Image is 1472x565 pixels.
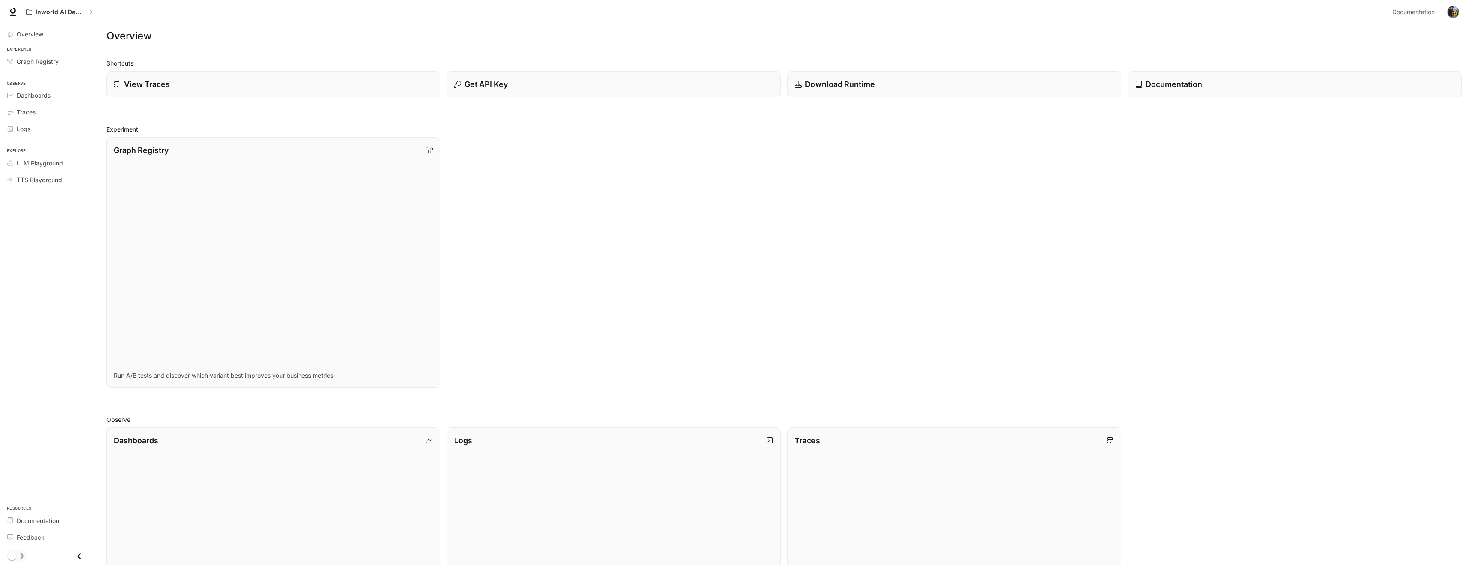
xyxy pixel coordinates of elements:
button: Get API Key [447,71,781,97]
span: Traces [17,108,36,117]
a: TTS Playground [3,172,92,187]
p: Run A/B tests and discover which variant best improves your business metrics [114,371,433,380]
a: Documentation [1128,71,1462,97]
span: Logs [17,124,30,133]
button: Close drawer [69,547,89,565]
span: Graph Registry [17,57,59,66]
h2: Observe [106,415,1462,424]
a: Feedback [3,530,92,545]
a: Download Runtime [787,71,1121,97]
h1: Overview [106,27,151,45]
p: Logs [454,435,472,446]
a: Logs [3,121,92,136]
span: Documentation [1392,7,1435,18]
p: Dashboards [114,435,158,446]
span: Dashboards [17,91,51,100]
p: View Traces [124,78,170,90]
p: Get API Key [465,78,508,90]
a: Graph RegistryRun A/B tests and discover which variant best improves your business metrics [106,137,440,388]
p: Documentation [1146,78,1202,90]
span: Dark mode toggle [8,551,16,560]
a: Overview [3,27,92,42]
a: Graph Registry [3,54,92,69]
a: LLM Playground [3,156,92,171]
a: Traces [3,105,92,120]
span: Overview [17,30,43,39]
a: View Traces [106,71,440,97]
span: Documentation [17,516,59,525]
span: TTS Playground [17,175,62,184]
button: User avatar [1445,3,1462,21]
p: Graph Registry [114,144,169,156]
p: Download Runtime [805,78,875,90]
span: Feedback [17,533,45,542]
h2: Shortcuts [106,59,1462,68]
a: Documentation [3,513,92,528]
a: Dashboards [3,88,92,103]
a: Documentation [1389,3,1441,21]
p: Traces [795,435,820,446]
p: Inworld AI Demos [36,9,84,16]
span: LLM Playground [17,159,63,168]
h2: Experiment [106,125,1462,134]
button: All workspaces [22,3,97,21]
img: User avatar [1447,6,1459,18]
